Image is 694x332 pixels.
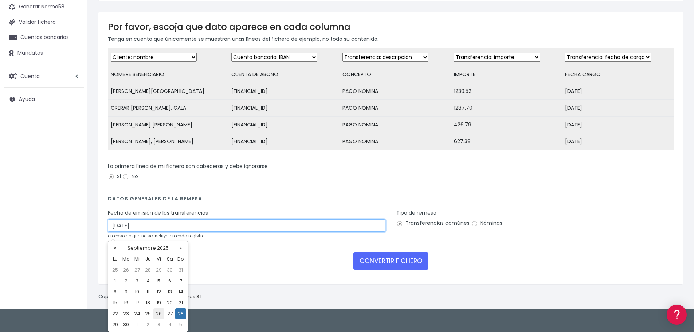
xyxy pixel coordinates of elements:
[121,276,132,286] td: 2
[228,100,340,117] td: [FINANCIAL_ID]
[142,276,153,286] td: 4
[132,265,142,276] td: 27
[562,117,674,133] td: [DATE]
[110,265,121,276] td: 25
[451,117,562,133] td: 426.79
[7,186,138,198] a: API
[451,100,562,117] td: 1287.70
[4,15,84,30] a: Validar fichero
[110,308,121,319] td: 22
[108,35,674,43] p: Tenga en cuenta que únicamente se muestran unas líneas del fichero de ejemplo, no todo su contenido.
[228,83,340,100] td: [FINANCIAL_ID]
[108,133,228,150] td: [PERSON_NAME], [PERSON_NAME]
[164,286,175,297] td: 13
[100,210,140,217] a: POWERED BY ENCHANT
[471,219,502,227] label: Nóminas
[7,51,138,58] div: Información general
[175,276,186,286] td: 7
[175,297,186,308] td: 21
[153,297,164,308] td: 19
[228,66,340,83] td: CUENTA DE ABONO
[175,265,186,276] td: 31
[7,103,138,115] a: Problemas habituales
[164,308,175,319] td: 27
[132,297,142,308] td: 17
[110,319,121,330] td: 29
[340,133,451,150] td: PAGO NOMINA
[122,173,138,180] label: No
[142,308,153,319] td: 25
[121,308,132,319] td: 23
[451,133,562,150] td: 627.38
[121,319,132,330] td: 30
[132,254,142,265] th: Mi
[228,117,340,133] td: [FINANCIAL_ID]
[4,91,84,107] a: Ayuda
[175,243,186,254] th: »
[7,156,138,168] a: General
[164,276,175,286] td: 6
[153,286,164,297] td: 12
[20,72,40,79] span: Cuenta
[108,209,208,217] label: Fecha de emisión de las transferencias
[7,145,138,152] div: Facturación
[108,83,228,100] td: [PERSON_NAME][GEOGRAPHIC_DATA]
[142,297,153,308] td: 18
[164,254,175,265] th: Sa
[164,265,175,276] td: 30
[132,319,142,330] td: 1
[142,286,153,297] td: 11
[108,66,228,83] td: NOMBRE BENEFICIARIO
[340,100,451,117] td: PAGO NOMINA
[153,319,164,330] td: 3
[108,117,228,133] td: [PERSON_NAME] [PERSON_NAME]
[340,83,451,100] td: PAGO NOMINA
[132,308,142,319] td: 24
[7,81,138,87] div: Convertir ficheros
[451,66,562,83] td: IMPORTE
[175,308,186,319] td: 28
[121,265,132,276] td: 26
[108,233,204,239] small: en caso de que no se incluya en cada registro
[142,319,153,330] td: 2
[110,243,121,254] th: «
[4,46,84,61] a: Mandatos
[19,95,35,103] span: Ayuda
[164,319,175,330] td: 4
[132,286,142,297] td: 10
[108,196,674,206] h4: Datos generales de la remesa
[228,133,340,150] td: [FINANCIAL_ID]
[7,92,138,103] a: Formatos
[7,195,138,208] button: Contáctanos
[562,83,674,100] td: [DATE]
[7,126,138,137] a: Perfiles de empresas
[175,286,186,297] td: 14
[4,69,84,84] a: Cuenta
[353,252,428,270] button: CONVERTIR FICHERO
[108,173,121,180] label: Si
[110,297,121,308] td: 15
[132,276,142,286] td: 3
[110,286,121,297] td: 8
[340,117,451,133] td: PAGO NOMINA
[340,66,451,83] td: CONCEPTO
[108,163,268,170] label: La primera línea de mi fichero son cabeceras y debe ignorarse
[451,83,562,100] td: 1230.52
[108,100,228,117] td: CRERAR [PERSON_NAME], GALA
[164,297,175,308] td: 20
[121,297,132,308] td: 16
[175,254,186,265] th: Do
[110,254,121,265] th: Lu
[175,319,186,330] td: 5
[108,22,674,32] h3: Por favor, escoja que dato aparece en cada columna
[153,254,164,265] th: Vi
[7,175,138,182] div: Programadores
[7,62,138,73] a: Información general
[4,30,84,45] a: Cuentas bancarias
[153,308,164,319] td: 26
[153,276,164,286] td: 5
[153,265,164,276] td: 29
[121,286,132,297] td: 9
[121,254,132,265] th: Ma
[562,66,674,83] td: FECHA CARGO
